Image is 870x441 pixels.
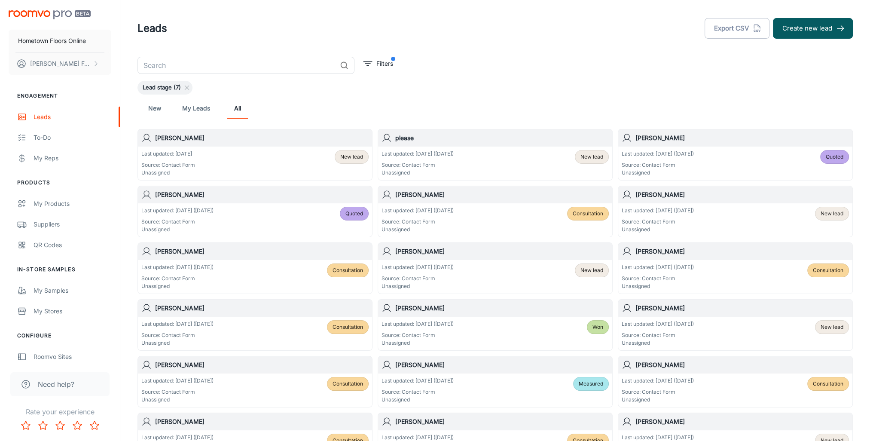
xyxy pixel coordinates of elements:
h6: please [395,133,609,143]
p: Last updated: [DATE] ([DATE]) [382,207,454,214]
p: Last updated: [DATE] ([DATE]) [382,377,454,385]
button: Rate 5 star [86,417,103,434]
p: [PERSON_NAME] Foulon [30,59,91,68]
p: Unassigned [622,169,694,177]
span: Quoted [345,210,363,217]
p: Unassigned [141,226,214,233]
p: Unassigned [382,282,454,290]
p: Source: Contact Form [622,331,694,339]
button: Rate 1 star [17,417,34,434]
span: Consultation [573,210,603,217]
span: New lead [580,266,603,274]
input: Search [137,57,336,74]
h6: [PERSON_NAME] [155,360,369,370]
h6: [PERSON_NAME] [635,360,849,370]
a: [PERSON_NAME]Last updated: [DATE] ([DATE])Source: Contact FormUnassignedConsultation [618,242,853,294]
h6: [PERSON_NAME] [395,247,609,256]
a: [PERSON_NAME]Last updated: [DATE] ([DATE])Source: Contact FormUnassignedConsultation [137,242,372,294]
span: New lead [821,323,843,331]
span: Consultation [813,380,843,388]
p: Filters [376,59,393,68]
p: Last updated: [DATE] ([DATE]) [382,263,454,271]
h6: [PERSON_NAME] [635,303,849,313]
img: Roomvo PRO Beta [9,10,91,19]
p: Source: Contact Form [382,161,454,169]
p: Source: Contact Form [141,331,214,339]
span: Won [592,323,603,331]
a: [PERSON_NAME]Last updated: [DATE]Source: Contact FormUnassignedNew lead [137,129,372,181]
p: Source: Contact Form [141,161,195,169]
span: Lead stage (7) [137,83,186,92]
p: Last updated: [DATE] ([DATE]) [622,263,694,271]
span: New lead [340,153,363,161]
a: My Leads [182,98,210,119]
a: [PERSON_NAME]Last updated: [DATE] ([DATE])Source: Contact FormUnassignedNew lead [378,242,613,294]
h6: [PERSON_NAME] [635,417,849,426]
h6: [PERSON_NAME] [635,247,849,256]
p: Unassigned [382,396,454,404]
button: Hometown Floors Online [9,30,111,52]
h6: [PERSON_NAME] [395,303,609,313]
div: Roomvo Sites [34,352,111,361]
div: Suppliers [34,220,111,229]
p: Hometown Floors Online [18,36,86,46]
p: Last updated: [DATE] ([DATE]) [141,377,214,385]
p: Unassigned [622,396,694,404]
h1: Leads [137,21,167,36]
a: [PERSON_NAME]Last updated: [DATE] ([DATE])Source: Contact FormUnassignedQuoted [618,129,853,181]
div: My Stores [34,306,111,316]
p: Last updated: [DATE] ([DATE]) [382,320,454,328]
h6: [PERSON_NAME] [155,303,369,313]
p: Unassigned [382,169,454,177]
p: Source: Contact Form [622,161,694,169]
p: Source: Contact Form [622,275,694,282]
h6: [PERSON_NAME] [635,190,849,199]
p: Source: Contact Form [382,275,454,282]
a: [PERSON_NAME]Last updated: [DATE] ([DATE])Source: Contact FormUnassignedConsultation [378,186,613,237]
div: My Products [34,199,111,208]
span: Consultation [333,266,363,274]
button: Rate 2 star [34,417,52,434]
p: Unassigned [141,339,214,347]
a: [PERSON_NAME]Last updated: [DATE] ([DATE])Source: Contact FormUnassignedConsultation [137,299,372,351]
div: QR Codes [34,240,111,250]
a: [PERSON_NAME]Last updated: [DATE] ([DATE])Source: Contact FormUnassignedNew lead [618,299,853,351]
h6: [PERSON_NAME] [155,133,369,143]
button: Rate 3 star [52,417,69,434]
span: Consultation [813,266,843,274]
div: To-do [34,133,111,142]
p: Source: Contact Form [141,388,214,396]
p: Source: Contact Form [622,218,694,226]
a: New [144,98,165,119]
span: New lead [580,153,603,161]
div: My Samples [34,286,111,295]
a: All [227,98,248,119]
a: [PERSON_NAME]Last updated: [DATE] ([DATE])Source: Contact FormUnassignedWon [378,299,613,351]
p: Unassigned [141,282,214,290]
a: [PERSON_NAME]Last updated: [DATE] ([DATE])Source: Contact FormUnassignedQuoted [137,186,372,237]
p: Last updated: [DATE] [141,150,195,158]
p: Last updated: [DATE] ([DATE]) [622,377,694,385]
button: Rate 4 star [69,417,86,434]
h6: [PERSON_NAME] [395,417,609,426]
div: My Reps [34,153,111,163]
h6: [PERSON_NAME] [395,190,609,199]
h6: [PERSON_NAME] [155,247,369,256]
p: Source: Contact Form [622,388,694,396]
button: Create new lead [773,18,853,39]
span: Consultation [333,380,363,388]
p: Source: Contact Form [382,388,454,396]
p: Last updated: [DATE] ([DATE]) [622,150,694,158]
p: Last updated: [DATE] ([DATE]) [141,207,214,214]
p: Last updated: [DATE] ([DATE]) [622,320,694,328]
span: Consultation [333,323,363,331]
p: Unassigned [382,339,454,347]
p: Source: Contact Form [382,331,454,339]
p: Rate your experience [7,407,113,417]
h6: [PERSON_NAME] [155,190,369,199]
span: New lead [821,210,843,217]
p: Unassigned [622,339,694,347]
h6: [PERSON_NAME] [155,417,369,426]
div: Leads [34,112,111,122]
p: Unassigned [622,226,694,233]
